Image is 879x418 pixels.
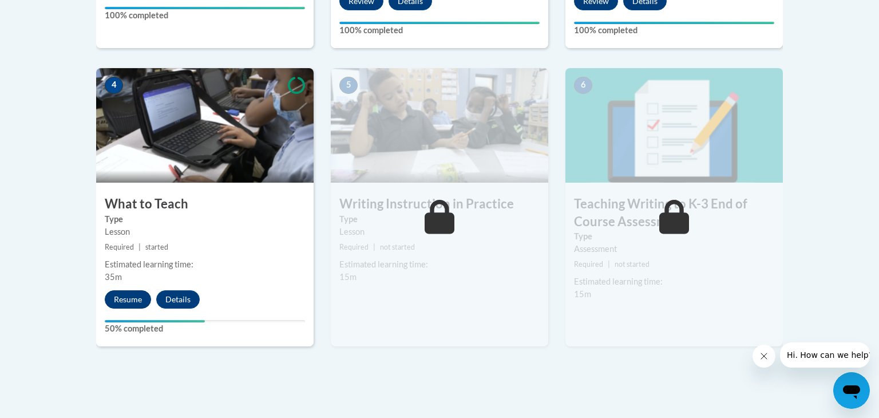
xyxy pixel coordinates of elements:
span: | [608,260,610,269]
span: started [145,243,168,251]
div: Your progress [105,7,305,9]
iframe: Message from company [780,342,870,368]
label: Type [574,230,774,243]
span: 15m [574,289,591,299]
div: Assessment [574,243,774,255]
span: 6 [574,77,592,94]
span: | [138,243,141,251]
label: 100% completed [574,24,774,37]
iframe: Close message [753,345,775,368]
div: Your progress [574,22,774,24]
img: Course Image [565,68,783,183]
span: | [373,243,375,251]
span: 5 [339,77,358,94]
label: 100% completed [339,24,540,37]
div: Estimated learning time: [105,258,305,271]
div: Your progress [339,22,540,24]
h3: Teaching Writing to K-3 End of Course Assessment [565,195,783,231]
span: 4 [105,77,123,94]
span: Hi. How can we help? [7,8,93,17]
img: Course Image [96,68,314,183]
span: 35m [105,272,122,282]
span: not started [615,260,650,269]
span: Required [105,243,134,251]
div: Lesson [339,226,540,238]
div: Lesson [105,226,305,238]
img: Course Image [331,68,548,183]
iframe: Button to launch messaging window [833,372,870,409]
h3: What to Teach [96,195,314,213]
div: Estimated learning time: [574,275,774,288]
span: not started [380,243,415,251]
label: 50% completed [105,322,305,335]
div: Your progress [105,320,205,322]
span: Required [339,243,369,251]
button: Resume [105,290,151,309]
label: Type [339,213,540,226]
label: 100% completed [105,9,305,22]
span: 15m [339,272,357,282]
h3: Writing Instruction in Practice [331,195,548,213]
span: Required [574,260,603,269]
button: Details [156,290,200,309]
div: Estimated learning time: [339,258,540,271]
label: Type [105,213,305,226]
